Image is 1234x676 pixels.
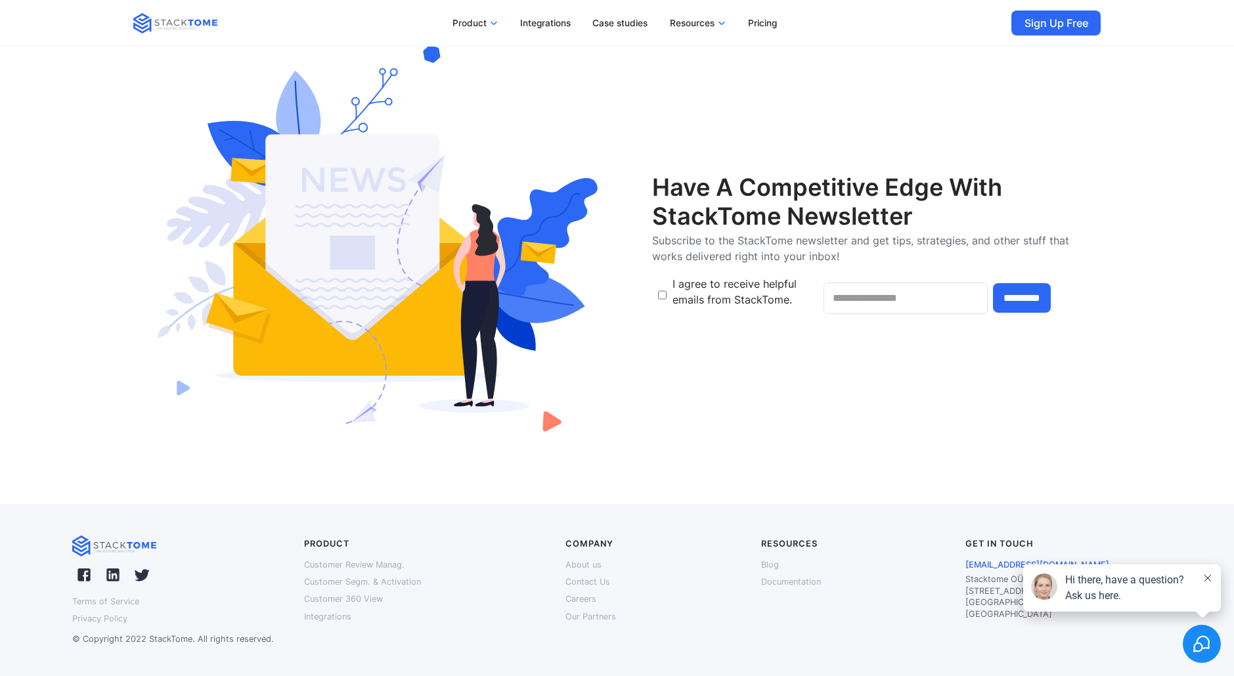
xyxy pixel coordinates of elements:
a: Product [444,11,506,35]
span: I agree to receive helpful emails from StackTome. [672,276,818,307]
p: Case studies [592,17,648,29]
a: Our Partners [565,608,616,625]
a: Customer Review Manag. [304,556,405,574]
a: Integrations [512,11,579,35]
a: Customer 360 View [304,591,383,608]
a: Case studies [584,11,656,35]
a: Integrations [304,608,351,625]
a: Documentation [761,574,821,591]
a: Pricing [739,11,785,35]
a: Customer Segm. & Activation [304,574,421,591]
p: Stacktome OÜ, 14370999 [STREET_ADDRESS], [GEOGRAPHIC_DATA], 10117 [GEOGRAPHIC_DATA] [965,574,1079,620]
p: Integrations [520,17,571,29]
a: Contact Us [565,574,610,591]
a: About us [565,556,602,574]
p: Product [304,535,349,553]
p: Pricing [748,17,777,29]
p: Subscribe to the StackTome newsletter and get tips, strategies, and other stuff that works delive... [652,233,1090,264]
a: Stacktome OÜ, 14370999[STREET_ADDRESS],[GEOGRAPHIC_DATA], 10117[GEOGRAPHIC_DATA] [965,574,1079,620]
p: Resources [670,17,715,29]
input: I agree to receive helpful emails from StackTome. [658,289,667,301]
a: Careers [565,591,596,608]
a: Sign Up Free [1011,11,1100,35]
a: [EMAIL_ADDRESS][DOMAIN_NAME] [965,556,1109,574]
p: Get in touch [965,535,1034,553]
p: Company [565,535,613,553]
a: Resources [661,11,734,35]
h1: Have A Competitive Edge With StackTome Newsletter [652,173,1090,231]
a: Blog [761,556,779,574]
p: © Copyright 2022 StackTome. All rights reserved. [72,633,274,645]
form: Email Form [652,282,1090,316]
a: Privacy Policy [72,610,127,627]
a: Terms of Service [72,593,139,610]
p: Resources [761,535,818,553]
p: Product [452,17,487,29]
